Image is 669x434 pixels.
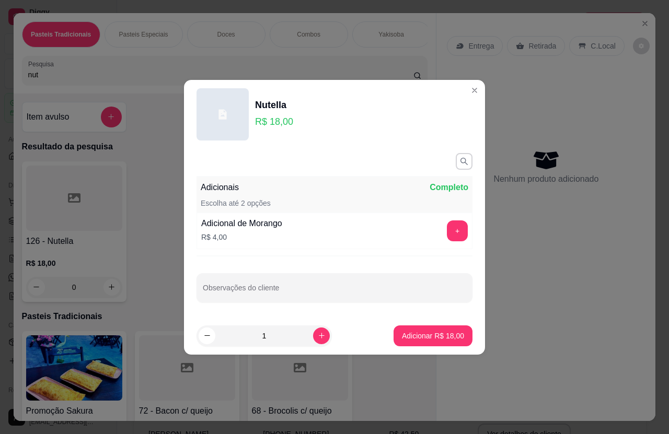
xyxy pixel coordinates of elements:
[447,220,468,241] button: add
[466,82,483,99] button: Close
[394,325,472,346] button: Adicionar R$ 18,00
[255,114,293,129] p: R$ 18,00
[201,181,239,194] p: Adicionais
[201,232,282,242] p: R$ 4,00
[201,198,271,208] p: Escolha até 2 opções
[430,181,468,194] p: Completo
[203,287,466,297] input: Observações do cliente
[255,98,293,112] div: Nutella
[199,327,215,344] button: decrease-product-quantity
[313,327,330,344] button: increase-product-quantity
[402,331,464,341] p: Adicionar R$ 18,00
[201,217,282,230] div: Adicional de Morango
